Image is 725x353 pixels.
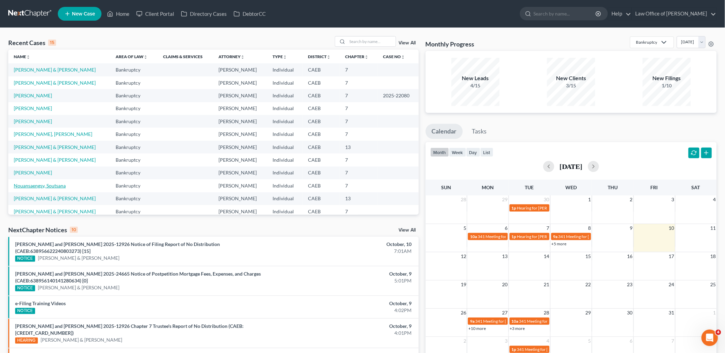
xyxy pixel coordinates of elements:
[710,224,717,232] span: 11
[340,192,377,205] td: 13
[340,63,377,76] td: 7
[460,280,467,289] span: 19
[284,270,412,277] div: October, 9
[702,330,718,346] iframe: Intercom live chat
[636,39,657,45] div: Bankruptcy
[284,323,412,330] div: October, 9
[284,300,412,307] div: October, 9
[383,54,405,59] a: Case Nounfold_more
[552,241,567,246] a: +5 more
[710,280,717,289] span: 25
[482,184,494,190] span: Mon
[430,148,449,157] button: month
[14,195,96,201] a: [PERSON_NAME] & [PERSON_NAME]
[560,163,583,170] h2: [DATE]
[651,184,658,190] span: Fri
[267,115,302,128] td: Individual
[608,184,618,190] span: Thu
[588,224,592,232] span: 8
[213,76,267,89] td: [PERSON_NAME]
[470,234,477,239] span: 10a
[627,309,633,317] span: 30
[308,54,331,59] a: Districtunfold_more
[502,195,509,204] span: 29
[284,277,412,284] div: 5:01PM
[543,280,550,289] span: 21
[460,309,467,317] span: 26
[15,308,35,314] div: NOTICE
[15,338,38,344] div: HEARING
[213,63,267,76] td: [PERSON_NAME]
[110,76,158,89] td: Bankruptcy
[14,67,96,73] a: [PERSON_NAME] & [PERSON_NAME]
[585,309,592,317] span: 29
[629,337,633,345] span: 6
[284,307,412,314] div: 4:02PM
[543,252,550,260] span: 14
[267,128,302,140] td: Individual
[213,179,267,192] td: [PERSON_NAME]
[110,128,158,140] td: Bankruptcy
[478,234,576,239] span: 341 Meeting for [PERSON_NAME] & [PERSON_NAME]
[213,153,267,166] td: [PERSON_NAME]
[110,102,158,115] td: Bankruptcy
[178,8,230,20] a: Directory Cases
[504,337,509,345] span: 3
[14,54,30,59] a: Nameunfold_more
[547,82,595,89] div: 3/15
[512,319,519,324] span: 10a
[553,234,558,239] span: 9a
[449,148,466,157] button: week
[213,192,267,205] td: [PERSON_NAME]
[512,234,516,239] span: 1p
[14,131,92,137] a: [PERSON_NAME], [PERSON_NAME]
[502,280,509,289] span: 20
[15,323,244,336] a: [PERSON_NAME] and [PERSON_NAME] 2025-12926 Chapter 7 Trustee's Report of No Distribution (CAEB:[C...
[8,39,56,47] div: Recent Cases
[588,195,592,204] span: 1
[517,234,607,239] span: Hearing for [PERSON_NAME] & [PERSON_NAME]
[588,337,592,345] span: 5
[546,224,550,232] span: 7
[110,153,158,166] td: Bankruptcy
[340,76,377,89] td: 7
[303,167,340,179] td: CAEB
[451,82,500,89] div: 4/15
[466,124,493,139] a: Tasks
[303,192,340,205] td: CAEB
[104,8,133,20] a: Home
[546,337,550,345] span: 4
[213,141,267,153] td: [PERSON_NAME]
[627,280,633,289] span: 23
[110,141,158,153] td: Bankruptcy
[38,284,120,291] a: [PERSON_NAME] & [PERSON_NAME]
[585,280,592,289] span: 22
[525,184,534,190] span: Tue
[340,128,377,140] td: 7
[340,205,377,218] td: 7
[426,40,475,48] h3: Monthly Progress
[340,89,377,102] td: 7
[15,256,35,262] div: NOTICE
[144,55,148,59] i: unfold_more
[213,89,267,102] td: [PERSON_NAME]
[504,224,509,232] span: 6
[303,153,340,166] td: CAEB
[110,63,158,76] td: Bankruptcy
[340,179,377,192] td: 7
[110,192,158,205] td: Bankruptcy
[399,228,416,233] a: View All
[158,50,213,63] th: Claims & Services
[441,184,451,190] span: Sun
[303,179,340,192] td: CAEB
[460,252,467,260] span: 12
[632,8,716,20] a: Law Office of [PERSON_NAME]
[213,128,267,140] td: [PERSON_NAME]
[377,89,419,102] td: 2025-22080
[110,205,158,218] td: Bankruptcy
[340,153,377,166] td: 7
[713,195,717,204] span: 4
[14,208,96,214] a: [PERSON_NAME] & [PERSON_NAME]
[608,8,631,20] a: Help
[543,195,550,204] span: 30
